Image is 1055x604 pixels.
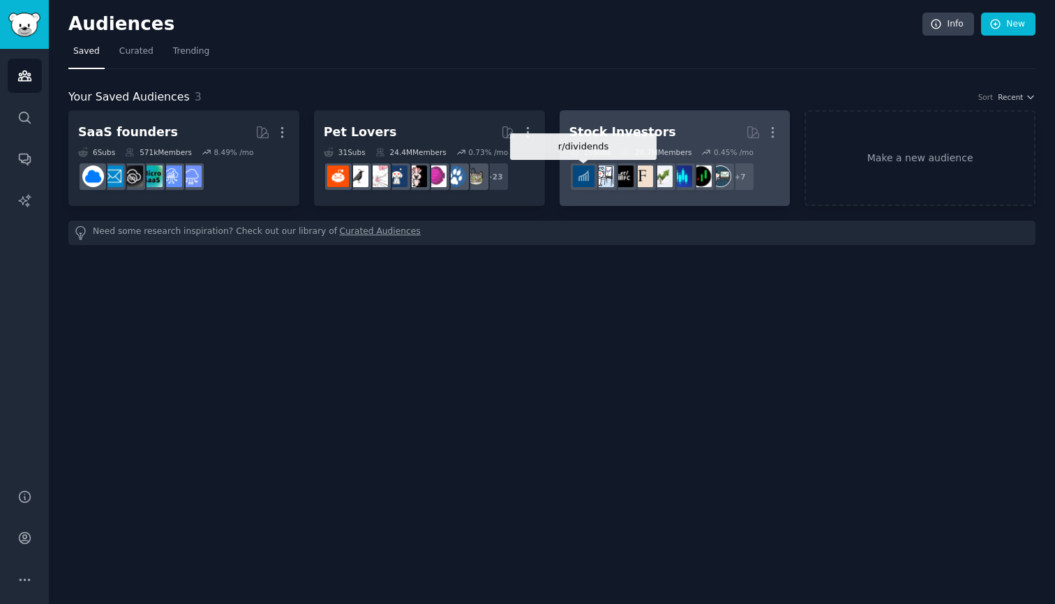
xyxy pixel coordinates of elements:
div: Pet Lovers [324,124,397,141]
h2: Audiences [68,13,922,36]
span: Trending [173,45,209,58]
div: SaaS founders [78,124,178,141]
a: Saved [68,40,105,69]
a: Info [922,13,974,36]
img: Daytrading [690,165,712,187]
div: 8.49 % /mo [214,147,253,157]
img: dividends [573,165,594,187]
div: Need some research inspiration? Check out our library of [68,221,1035,245]
a: New [981,13,1035,36]
div: 31 Sub s [324,147,366,157]
img: parrots [405,165,427,187]
span: Recent [998,92,1023,102]
div: 28.7M Members [620,147,691,157]
div: 24.4M Members [375,147,447,157]
img: SaaS [180,165,202,187]
img: Aquariums [425,165,447,187]
img: BeardedDragons [327,165,349,187]
div: 571k Members [125,147,192,157]
img: dogs [444,165,466,187]
img: options [592,165,614,187]
div: 0.45 % /mo [714,147,754,157]
button: Recent [998,92,1035,102]
div: 6 Sub s [78,147,115,157]
a: Curated Audiences [340,226,421,240]
a: Trending [168,40,214,69]
img: investing [651,165,673,187]
img: B2BSaaS [82,165,104,187]
img: stocks [710,165,731,187]
img: SaaSSales [160,165,182,187]
span: Saved [73,45,100,58]
img: GummySearch logo [8,13,40,37]
div: 15 Sub s [569,147,611,157]
img: StockMarket [671,165,692,187]
a: Stock Investors15Subs28.7MMembers0.45% /mor/dividends+7stocksDaytradingStockMarketinvestingfinanc... [560,110,791,206]
div: Stock Investors [569,124,676,141]
div: Sort [978,92,994,102]
div: + 7 [726,162,755,191]
img: birding [347,165,368,187]
img: SaaS_Email_Marketing [102,165,124,187]
img: FinancialCareers [612,165,634,187]
img: RATS [366,165,388,187]
div: + 23 [480,162,509,191]
img: NoCodeSaaS [121,165,143,187]
a: Curated [114,40,158,69]
span: 3 [195,90,202,103]
a: Make a new audience [805,110,1035,206]
div: 0.73 % /mo [468,147,508,157]
span: Curated [119,45,154,58]
img: finance [631,165,653,187]
span: Your Saved Audiences [68,89,190,106]
img: dogswithjobs [386,165,407,187]
img: cats [464,165,486,187]
img: microsaas [141,165,163,187]
a: SaaS founders6Subs571kMembers8.49% /moSaaSSaaSSalesmicrosaasNoCodeSaaSSaaS_Email_MarketingB2BSaaS [68,110,299,206]
a: Pet Lovers31Subs24.4MMembers0.73% /mo+23catsdogsAquariumsparrotsdogswithjobsRATSbirdingBeardedDra... [314,110,545,206]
